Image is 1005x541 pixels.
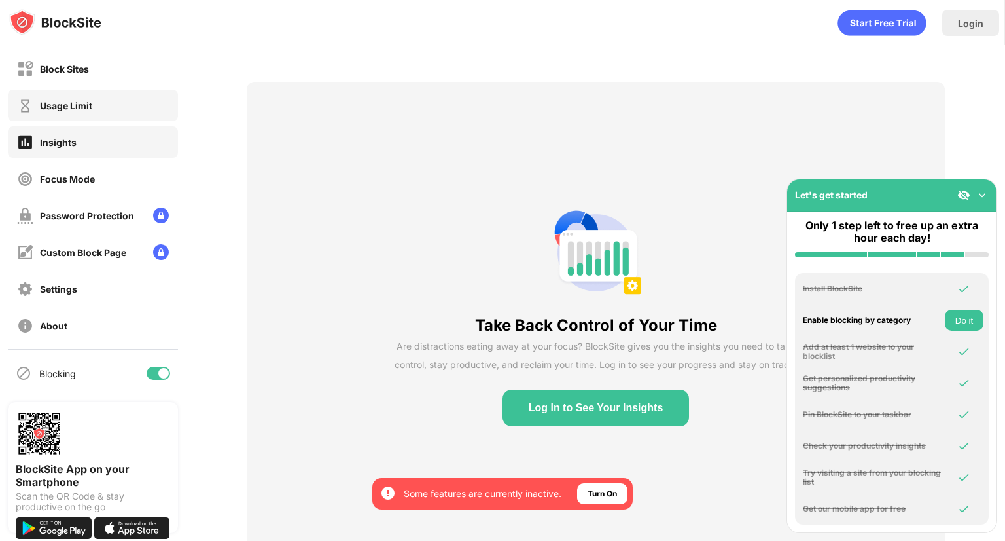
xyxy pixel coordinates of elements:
[837,10,926,36] div: animation
[17,208,33,224] img: password-protection-off.svg
[475,316,717,335] div: Take Back Control of Your Time
[40,100,92,111] div: Usage Limit
[803,374,942,393] div: Get personalized productivity suggestions
[16,462,170,489] div: BlockSite App on your Smartphone
[17,171,33,187] img: focus-off.svg
[945,310,983,331] button: Do it
[395,337,797,374] div: Are distractions eating away at your focus? BlockSite gives you the insights you need to take con...
[17,134,33,151] img: insights-on.svg
[39,368,76,379] div: Blocking
[957,282,970,295] img: omni-check.svg
[153,208,169,223] img: lock-menu.svg
[153,244,169,260] img: lock-menu.svg
[957,471,970,484] img: omni-check.svg
[40,64,89,75] div: Block Sites
[803,410,942,419] div: Pin BlockSite to your taskbar
[803,316,942,325] div: Enable blocking by category
[502,390,690,426] button: Log In to See Your Insights
[803,468,942,487] div: Try visiting a site from your blocking list
[40,137,77,148] div: Insights
[380,485,396,501] img: error-circle-white.svg
[795,189,868,200] div: Let's get started
[9,9,101,35] img: logo-blocksite.svg
[958,18,983,29] div: Login
[957,408,970,421] img: omni-check.svg
[957,345,970,358] img: omni-check.svg
[17,244,33,261] img: customize-block-page-off.svg
[549,206,643,300] img: insights-non-login-state.png
[17,318,33,334] img: about-off.svg
[40,210,134,221] div: Password Protection
[17,61,33,77] img: block-off.svg
[16,365,31,381] img: blocking-icon.svg
[404,487,561,500] div: Some features are currently inactive.
[40,320,67,331] div: About
[16,491,170,512] div: Scan the QR Code & stay productive on the go
[803,504,942,513] div: Get our mobile app for free
[957,377,970,390] img: omni-check.svg
[588,487,617,500] div: Turn On
[795,219,989,244] div: Only 1 step left to free up an extra hour each day!
[40,284,77,295] div: Settings
[17,281,33,297] img: settings-off.svg
[40,247,126,258] div: Custom Block Page
[957,189,970,202] img: eye-not-visible.svg
[803,441,942,451] div: Check your productivity insights
[16,517,92,539] img: get-it-on-google-play.svg
[40,174,95,185] div: Focus Mode
[17,98,33,114] img: time-usage-off.svg
[803,343,942,362] div: Add at least 1 website to your blocklist
[957,439,970,453] img: omni-check.svg
[803,284,942,293] div: Install BlockSite
[976,189,989,202] img: omni-setup-toggle.svg
[94,517,170,539] img: download-on-the-app-store.svg
[957,502,970,515] img: omni-check.svg
[16,410,63,457] img: options-page-qr-code.png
